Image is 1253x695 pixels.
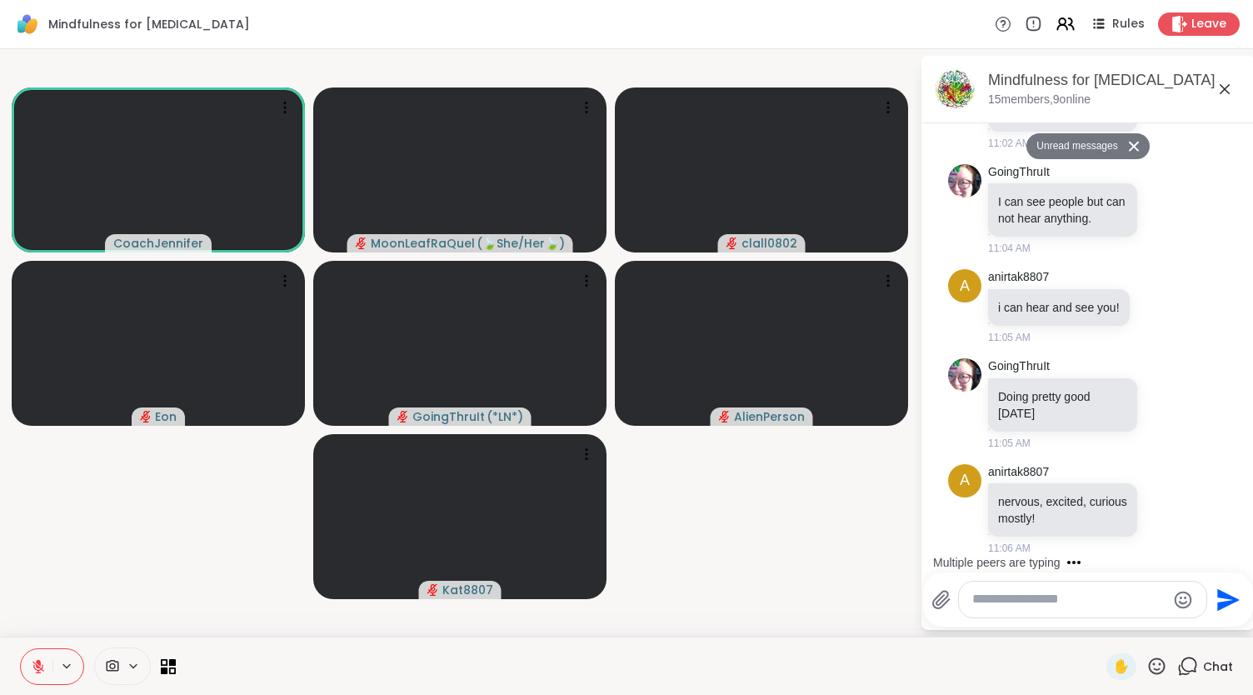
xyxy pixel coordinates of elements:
[1112,16,1145,32] span: Rules
[397,411,409,422] span: audio-muted
[1191,16,1226,32] span: Leave
[988,541,1031,556] span: 11:06 AM
[442,582,493,598] span: Kat8807
[412,408,485,425] span: GoingThruIt
[960,469,970,492] span: a
[998,388,1127,422] p: Doing pretty good [DATE]
[988,436,1031,451] span: 11:05 AM
[13,10,42,38] img: ShareWell Logomark
[356,237,367,249] span: audio-muted
[48,16,250,32] span: Mindfulness for [MEDICAL_DATA]
[960,275,970,297] span: a
[988,70,1241,91] div: Mindfulness for [MEDICAL_DATA], [DATE]
[948,358,981,392] img: https://sharewell-space-live.sfo3.digitaloceanspaces.com/user-generated/0908740d-6ae3-48a3-bcc4-c...
[998,193,1127,227] p: I can see people but can not hear anything.
[1207,581,1245,618] button: Send
[1026,133,1122,160] button: Unread messages
[998,493,1127,527] p: nervous, excited, curious mostly!
[1113,657,1130,677] span: ✋
[477,235,565,252] span: ( 🍃She/Her🍃 )
[726,237,738,249] span: audio-muted
[933,554,1061,571] div: Multiple peers are typing
[972,591,1166,608] textarea: Type your message
[155,408,177,425] span: Eon
[998,299,1120,316] p: i can hear and see you!
[741,235,797,252] span: clall0802
[988,330,1031,345] span: 11:05 AM
[988,92,1091,108] p: 15 members, 9 online
[113,235,203,252] span: CoachJennifer
[719,411,731,422] span: audio-muted
[140,411,152,422] span: audio-muted
[371,235,475,252] span: MoonLeafRaQuel
[1173,590,1193,610] button: Emoji picker
[427,584,439,596] span: audio-muted
[988,241,1031,256] span: 11:04 AM
[988,136,1031,151] span: 11:02 AM
[988,164,1050,181] a: GoingThruIt
[1203,658,1233,675] span: Chat
[988,464,1049,481] a: anirtak8807
[935,69,975,109] img: Mindfulness for ADHD, Sep 08
[948,164,981,197] img: https://sharewell-space-live.sfo3.digitaloceanspaces.com/user-generated/0908740d-6ae3-48a3-bcc4-c...
[988,358,1050,375] a: GoingThruIt
[734,408,805,425] span: AlienPerson
[988,269,1049,286] a: anirtak8807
